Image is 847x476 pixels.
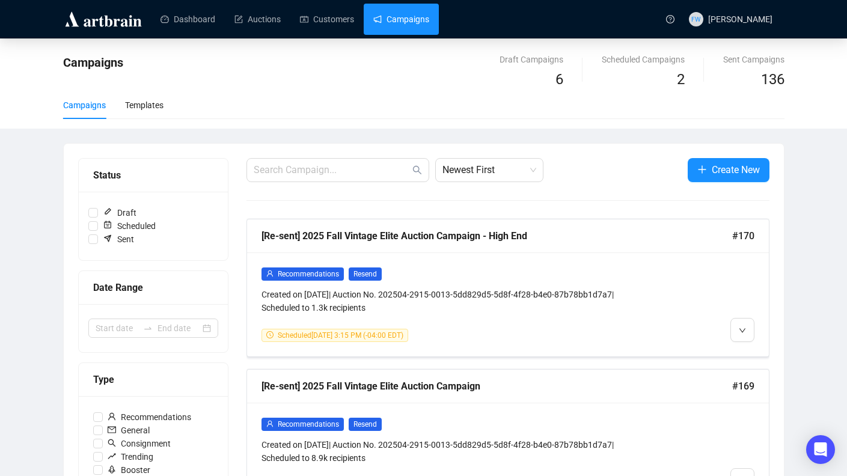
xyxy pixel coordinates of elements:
[349,418,382,431] span: Resend
[300,4,354,35] a: Customers
[108,465,116,474] span: rocket
[108,412,116,421] span: user
[93,168,213,183] div: Status
[143,323,153,333] span: swap-right
[806,435,835,464] div: Open Intercom Messenger
[708,14,772,24] span: [PERSON_NAME]
[261,288,629,314] div: Created on [DATE] | Auction No. 202504-2915-0013-5dd829d5-5d8f-4f28-b4e0-87b78bb1d7a7 | Scheduled...
[442,159,536,182] span: Newest First
[108,452,116,460] span: rise
[161,4,215,35] a: Dashboard
[712,162,760,177] span: Create New
[677,71,685,88] span: 2
[697,165,707,174] span: plus
[234,4,281,35] a: Auctions
[125,99,164,112] div: Templates
[266,331,274,338] span: clock-circle
[666,15,674,23] span: question-circle
[108,439,116,447] span: search
[93,280,213,295] div: Date Range
[732,379,754,394] span: #169
[93,372,213,387] div: Type
[103,424,154,437] span: General
[555,71,563,88] span: 6
[103,450,158,463] span: Trending
[266,420,274,427] span: user
[157,322,200,335] input: End date
[98,219,161,233] span: Scheduled
[98,206,141,219] span: Draft
[103,437,176,450] span: Consignment
[732,228,754,243] span: #170
[688,158,769,182] button: Create New
[723,53,784,66] div: Sent Campaigns
[278,420,339,429] span: Recommendations
[278,270,339,278] span: Recommendations
[761,71,784,88] span: 136
[412,165,422,175] span: search
[691,14,700,24] span: FW
[261,379,732,394] div: [Re-sent] 2025 Fall Vintage Elite Auction Campaign
[63,99,106,112] div: Campaigns
[98,233,139,246] span: Sent
[96,322,138,335] input: Start date
[278,331,403,340] span: Scheduled [DATE] 3:15 PM (-04:00 EDT)
[143,323,153,333] span: to
[266,270,274,277] span: user
[349,267,382,281] span: Resend
[103,410,196,424] span: Recommendations
[246,219,769,357] a: [Re-sent] 2025 Fall Vintage Elite Auction Campaign - High End#170userRecommendationsResendCreated...
[739,327,746,334] span: down
[63,55,123,70] span: Campaigns
[602,53,685,66] div: Scheduled Campaigns
[261,228,732,243] div: [Re-sent] 2025 Fall Vintage Elite Auction Campaign - High End
[500,53,563,66] div: Draft Campaigns
[373,4,429,35] a: Campaigns
[63,10,144,29] img: logo
[254,163,410,177] input: Search Campaign...
[261,438,629,465] div: Created on [DATE] | Auction No. 202504-2915-0013-5dd829d5-5d8f-4f28-b4e0-87b78bb1d7a7 | Scheduled...
[108,426,116,434] span: mail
